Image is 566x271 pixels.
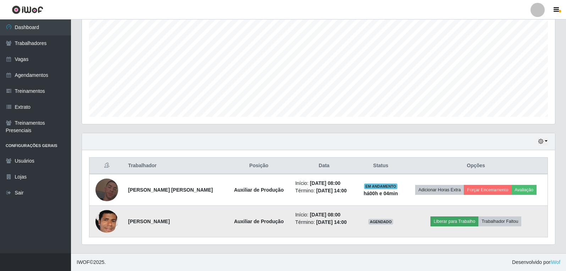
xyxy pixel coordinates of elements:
[295,187,353,194] li: Término:
[364,184,398,189] span: EM ANDAMENTO
[234,219,284,224] strong: Auxiliar de Produção
[291,158,357,174] th: Data
[128,219,170,224] strong: [PERSON_NAME]
[512,259,560,266] span: Desenvolvido por
[316,219,347,225] time: [DATE] 14:00
[95,205,118,238] img: 1709861924003.jpeg
[77,259,106,266] span: © 2025 .
[77,259,90,265] span: IWOF
[295,211,353,219] li: Início:
[404,158,548,174] th: Opções
[368,219,393,225] span: AGENDADO
[227,158,291,174] th: Posição
[464,185,511,195] button: Forçar Encerramento
[128,187,213,193] strong: [PERSON_NAME] [PERSON_NAME]
[316,188,347,193] time: [DATE] 14:00
[295,180,353,187] li: Início:
[234,187,284,193] strong: Auxiliar de Produção
[310,180,340,186] time: [DATE] 08:00
[357,158,405,174] th: Status
[124,158,227,174] th: Trabalhador
[511,185,537,195] button: Avaliação
[12,5,43,14] img: CoreUI Logo
[478,216,521,226] button: Trabalhador Faltou
[295,219,353,226] li: Término:
[310,212,340,218] time: [DATE] 08:00
[415,185,464,195] button: Adicionar Horas Extra
[430,216,478,226] button: Liberar para Trabalho
[364,191,398,196] strong: há 00 h e 04 min
[550,259,560,265] a: iWof
[95,170,118,210] img: 1690769088770.jpeg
